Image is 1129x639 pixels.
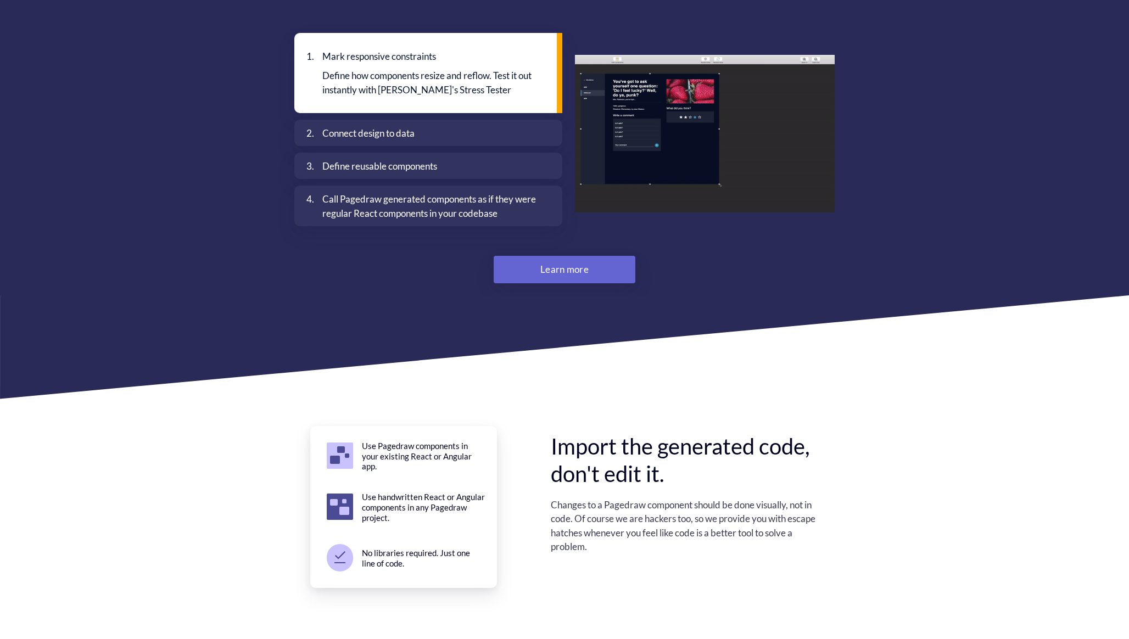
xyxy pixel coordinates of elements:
div: Use handwritten React or Angular components in any Pagedraw project. [362,492,495,523]
div: Changes to a Pagedraw component should be done visually, not in code. Of course we are hackers to... [551,498,819,554]
div: Connect design to data [322,126,542,141]
div: Call Pagedraw generated components as if they were regular React components in your codebase [322,192,542,221]
img: s_5B566C59963EF0E6430347385AC161195C7AC94DE0468CC5064070C3B2863040_1524249620215_stress-test.gif [575,55,835,212]
a: Learn more [494,256,635,283]
div: Import the generated code, don't edit it. [551,433,819,487]
div: Define how components resize and reflow. Test it out instantly with [PERSON_NAME]'s Stress Tester [322,69,540,97]
div: 1. [303,49,314,64]
div: 3. [303,159,314,173]
div: Use Pagedraw components in your existing React or Angular app. [362,441,478,472]
div: Define reusable components [322,159,542,173]
div: 2. [303,126,314,141]
div: Mark responsive constraints [322,49,542,64]
img: 1546411725700145-1511943211994-035A820E-4995-45F4-8CEB-2FA9385CD192.png [335,551,345,559]
div: Learn more [534,259,595,281]
div: 4. [303,192,314,221]
div: No libraries required. Just one line of code. [362,548,478,569]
